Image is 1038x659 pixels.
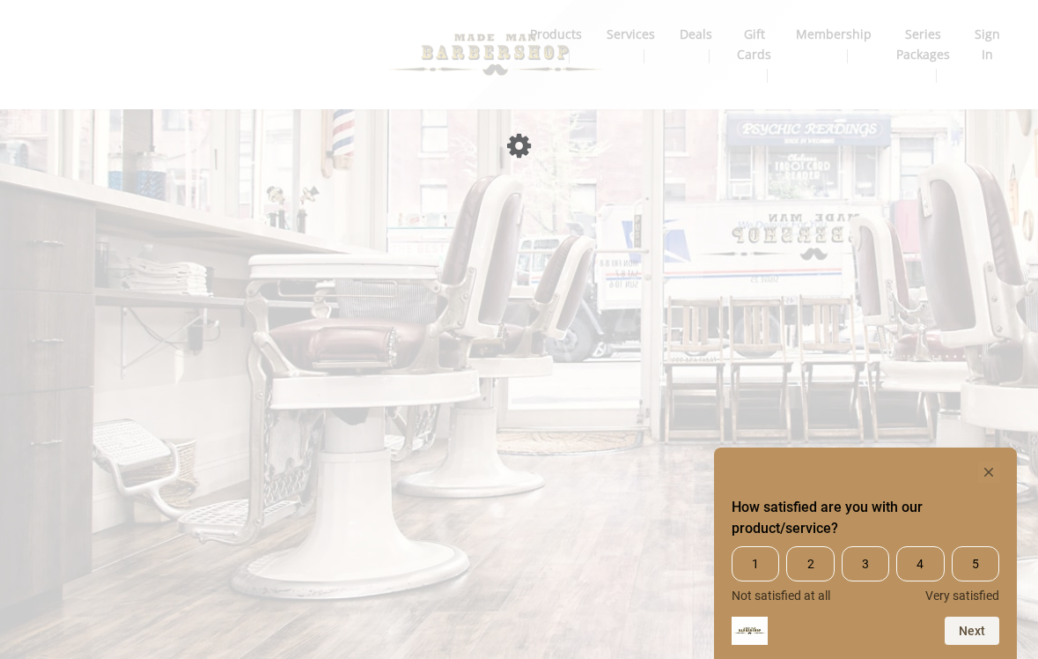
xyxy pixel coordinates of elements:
[945,617,999,645] button: Next question
[978,462,999,483] button: Hide survey
[925,589,999,603] span: Very satisfied
[896,546,944,581] span: 4
[732,546,999,603] div: How satisfied are you with our product/service? Select an option from 1 to 5, with 1 being Not sa...
[732,497,999,539] h2: How satisfied are you with our product/service? Select an option from 1 to 5, with 1 being Not sa...
[786,546,834,581] span: 2
[732,462,999,645] div: How satisfied are you with our product/service? Select an option from 1 to 5, with 1 being Not sa...
[732,546,779,581] span: 1
[952,546,999,581] span: 5
[732,589,830,603] span: Not satisfied at all
[842,546,889,581] span: 3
